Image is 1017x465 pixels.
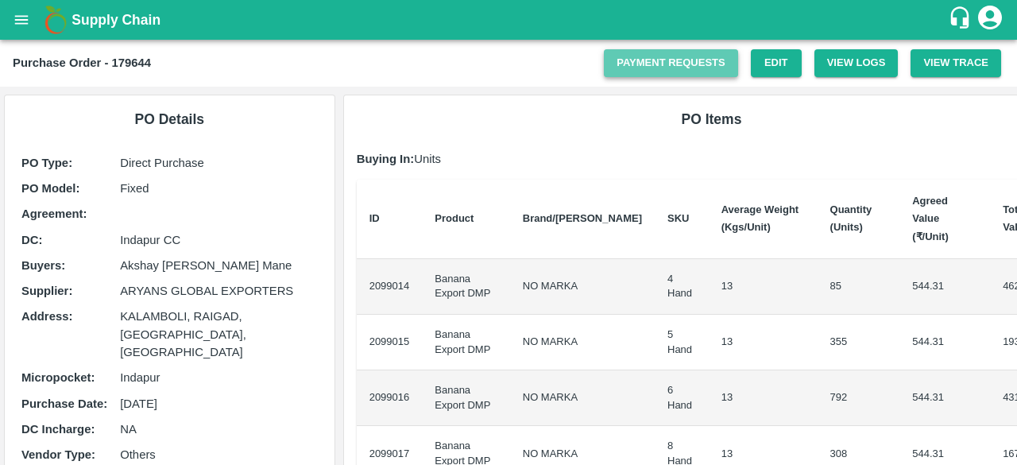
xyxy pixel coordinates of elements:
td: NO MARKA [510,259,655,315]
p: [DATE] [120,395,317,413]
b: Supply Chain [72,12,160,28]
td: 4 Hand [655,259,709,315]
b: Supplier : [21,285,72,297]
td: 355 [818,315,900,370]
a: Edit [751,49,802,77]
td: 13 [709,259,818,315]
b: Agreement: [21,207,87,220]
p: Others [120,446,317,463]
b: ID [369,212,380,224]
a: Supply Chain [72,9,948,31]
td: 544.31 [899,259,990,315]
b: Average Weight (Kgs/Unit) [721,203,799,233]
p: KALAMBOLI, RAIGAD, [GEOGRAPHIC_DATA], [GEOGRAPHIC_DATA] [120,308,317,361]
td: NO MARKA [510,370,655,426]
b: Buying In: [357,153,415,165]
p: Direct Purchase [120,154,317,172]
td: NO MARKA [510,315,655,370]
td: 792 [818,370,900,426]
td: 2099014 [357,259,423,315]
td: 85 [818,259,900,315]
td: 13 [709,370,818,426]
div: account of current user [976,3,1004,37]
b: DC Incharge : [21,423,95,436]
h6: PO Details [17,108,322,130]
div: customer-support [948,6,976,34]
b: Purchase Order - 179644 [13,56,151,69]
b: SKU [667,212,689,224]
b: Micropocket : [21,371,95,384]
b: Vendor Type : [21,448,95,461]
b: Brand/[PERSON_NAME] [523,212,642,224]
p: NA [120,420,317,438]
img: logo [40,4,72,36]
b: PO Model : [21,182,79,195]
button: View Trace [911,49,1001,77]
td: 544.31 [899,370,990,426]
td: 5 Hand [655,315,709,370]
p: Fixed [120,180,317,197]
td: 13 [709,315,818,370]
button: open drawer [3,2,40,38]
td: Banana Export DMP [422,370,509,426]
b: PO Type : [21,157,72,169]
a: Payment Requests [604,49,738,77]
td: Banana Export DMP [422,315,509,370]
td: 2099016 [357,370,423,426]
td: 6 Hand [655,370,709,426]
b: Agreed Value (₹/Unit) [912,195,949,242]
b: Address : [21,310,72,323]
td: 2099015 [357,315,423,370]
b: Buyers : [21,259,65,272]
td: 544.31 [899,315,990,370]
p: ARYANS GLOBAL EXPORTERS [120,282,317,300]
td: Banana Export DMP [422,259,509,315]
p: Akshay [PERSON_NAME] Mane [120,257,317,274]
b: Product [435,212,474,224]
b: Purchase Date : [21,397,107,410]
b: Quantity (Units) [830,203,872,233]
p: Indapur [120,369,317,386]
p: Indapur CC [120,231,317,249]
b: DC : [21,234,42,246]
button: View Logs [814,49,899,77]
